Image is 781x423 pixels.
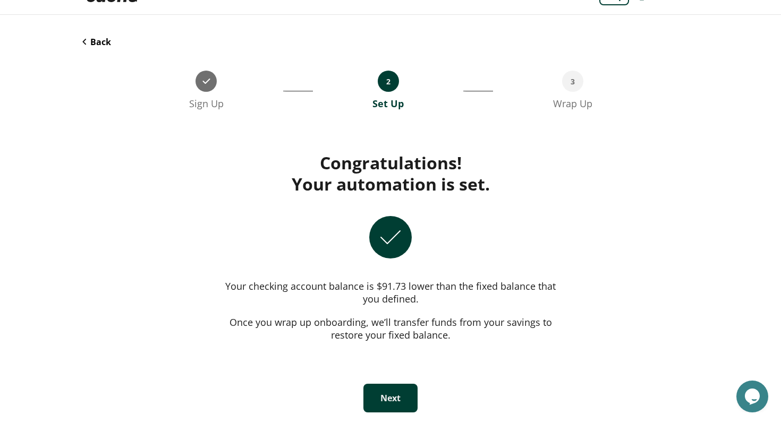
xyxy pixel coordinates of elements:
[218,316,563,341] div: Once you wrap up onboarding, we’ll transfer funds from your savings to restore your fixed balance.
[82,152,699,195] div: Congratulations! Your automation is set.
[189,97,224,110] div: Sign Up
[378,71,399,92] div: 2
[82,36,111,48] button: Back
[218,280,563,305] div: Your checking account balance is $91.73 lower than the fixed balance that you defined.
[372,97,404,110] div: Set Up
[82,39,86,45] img: Back Icon
[463,71,493,110] div: ___________________________________
[562,71,583,92] div: 3
[202,79,210,84] img: done icon
[283,71,313,110] div: __________________________________
[369,216,412,258] img: success automation icon
[363,384,418,412] button: Next
[736,381,770,412] iframe: chat widget
[553,97,592,110] div: Wrap Up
